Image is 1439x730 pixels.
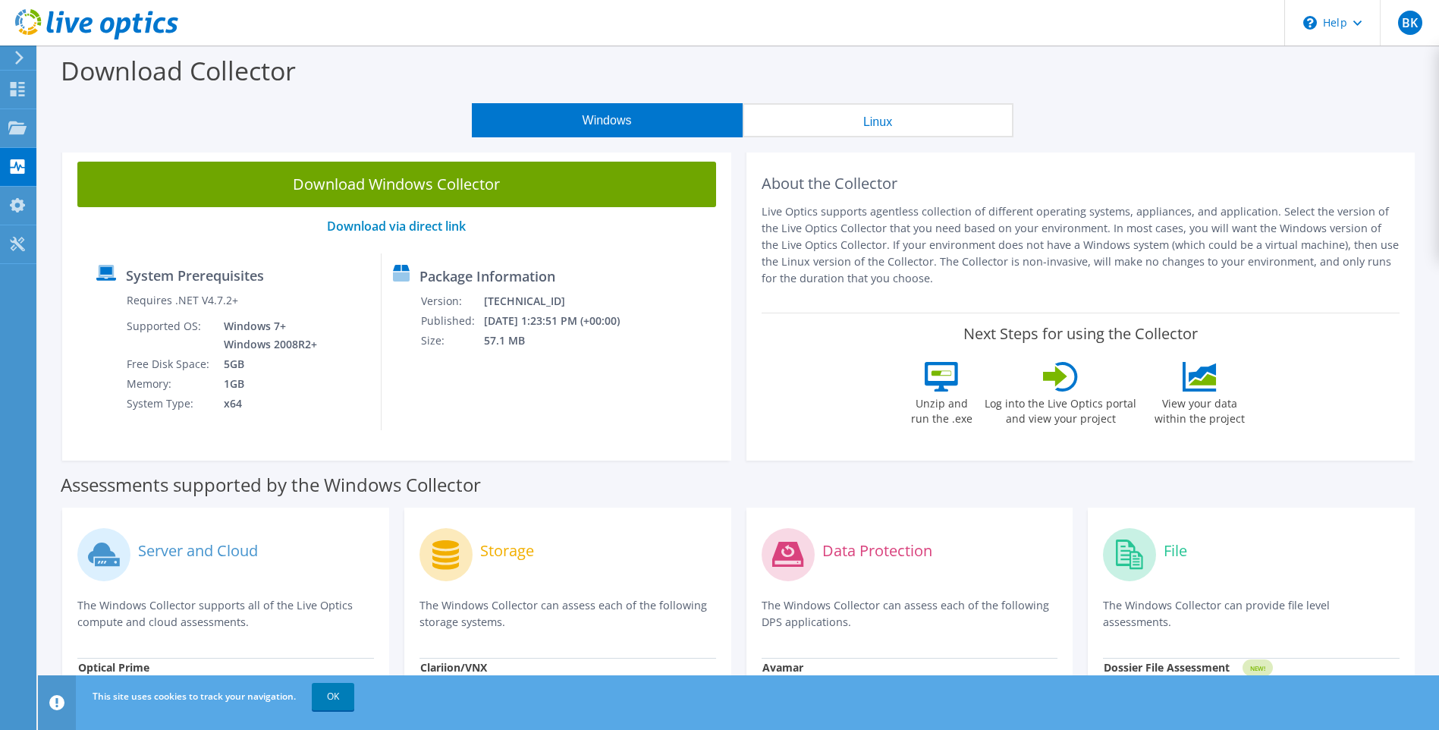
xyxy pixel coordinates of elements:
p: The Windows Collector supports all of the Live Optics compute and cloud assessments. [77,597,374,631]
td: x64 [212,394,320,414]
a: Download Windows Collector [77,162,716,207]
td: [DATE] 1:23:51 PM (+00:00) [483,311,640,331]
td: Size: [420,331,483,351]
label: Data Protection [822,543,932,559]
button: Linux [743,103,1013,137]
td: Free Disk Space: [126,354,212,374]
td: System Type: [126,394,212,414]
tspan: NEW! [1250,664,1265,672]
td: Supported OS: [126,316,212,354]
label: Storage [480,543,534,559]
strong: Avamar [762,660,803,675]
a: OK [312,683,354,710]
label: View your data within the project [1145,392,1254,426]
label: Download Collector [61,53,296,88]
a: Download via direct link [327,218,466,234]
strong: Clariion/VNX [420,660,487,675]
label: Assessments supported by the Windows Collector [61,477,481,492]
label: Package Information [419,269,555,284]
td: 57.1 MB [483,331,640,351]
td: Published: [420,311,483,331]
label: Requires .NET V4.7.2+ [127,293,238,308]
label: File [1164,543,1187,559]
label: Unzip and run the .exe [906,392,976,426]
p: The Windows Collector can assess each of the following DPS applications. [762,597,1058,631]
td: Memory: [126,374,212,394]
td: Version: [420,291,483,311]
p: The Windows Collector can provide file level assessments. [1103,597,1400,631]
span: BK [1398,11,1422,35]
td: [TECHNICAL_ID] [483,291,640,311]
h2: About the Collector [762,175,1400,193]
svg: \n [1303,16,1317,30]
button: Windows [472,103,743,137]
strong: Dossier File Assessment [1104,660,1230,675]
label: Log into the Live Optics portal and view your project [984,392,1137,426]
td: Windows 7+ Windows 2008R2+ [212,316,320,354]
strong: Optical Prime [78,660,149,675]
label: System Prerequisites [126,268,264,283]
label: Server and Cloud [138,543,258,559]
p: Live Optics supports agentless collection of different operating systems, appliances, and applica... [762,203,1400,287]
span: This site uses cookies to track your navigation. [93,690,296,703]
p: The Windows Collector can assess each of the following storage systems. [419,597,716,631]
td: 5GB [212,354,320,374]
label: Next Steps for using the Collector [963,325,1198,343]
td: 1GB [212,374,320,394]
